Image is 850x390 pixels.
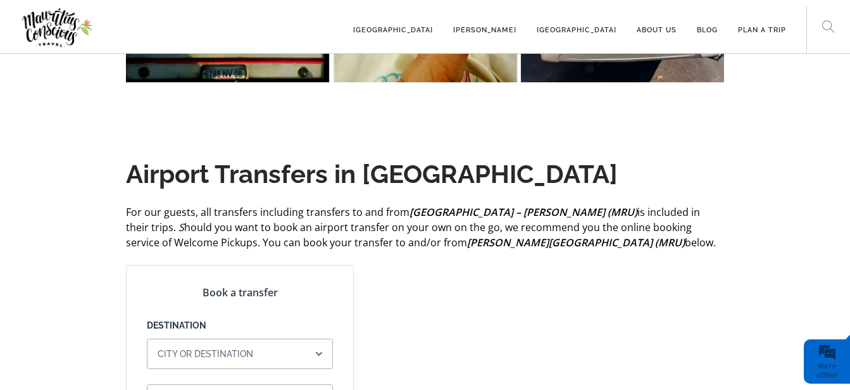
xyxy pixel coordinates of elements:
strong: [PERSON_NAME][GEOGRAPHIC_DATA] (MRU) [467,236,685,249]
img: Mauritius Conscious Travel [20,4,94,51]
a: Blog [697,7,718,42]
div: Leave a message [85,66,232,83]
input: Enter your last name [16,117,231,145]
div: Minimize live chat window [208,6,238,37]
input: Enter your email address [16,154,231,182]
div: PLAN A TRIP [738,7,786,53]
p: For our guests, all transfers including transfers to and from is included in their trips. hould y... [126,204,724,250]
p: Book a transfer [147,286,333,299]
em: Submit [185,302,230,319]
a: About us [637,7,677,42]
div: We're offline [807,362,847,379]
a: PLAN A TRIP [738,7,786,42]
div: Navigation go back [14,65,33,84]
a: [GEOGRAPHIC_DATA] [537,7,616,42]
label: Destination [147,320,333,331]
a: [PERSON_NAME] [453,7,516,42]
select: City selector [147,339,333,369]
textarea: Type your message and click 'Submit' [16,192,231,291]
a: [GEOGRAPHIC_DATA] [353,7,433,42]
strong: [GEOGRAPHIC_DATA] – [PERSON_NAME] (MRU) [409,205,637,219]
em: S [176,220,184,234]
strong: Airport Transfers in [GEOGRAPHIC_DATA] [126,159,618,189]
